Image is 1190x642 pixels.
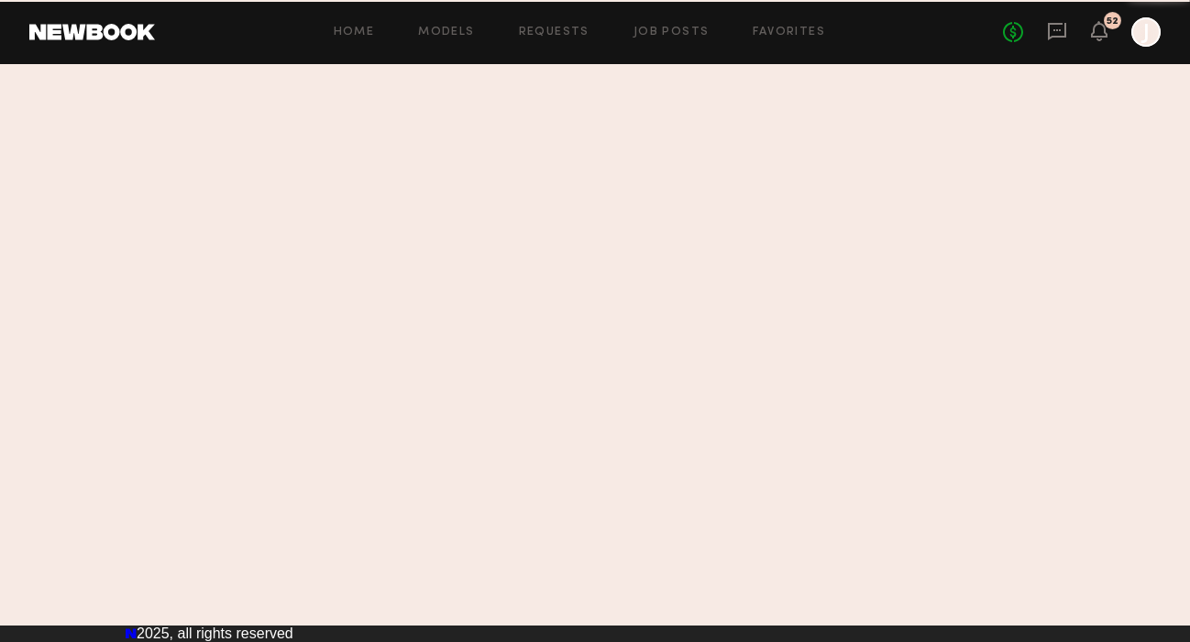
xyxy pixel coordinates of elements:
[334,27,375,38] a: Home
[418,27,474,38] a: Models
[519,27,589,38] a: Requests
[1107,16,1118,27] div: 52
[753,27,825,38] a: Favorites
[1131,17,1161,47] a: J
[634,27,710,38] a: Job Posts
[137,626,293,641] span: 2025, all rights reserved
